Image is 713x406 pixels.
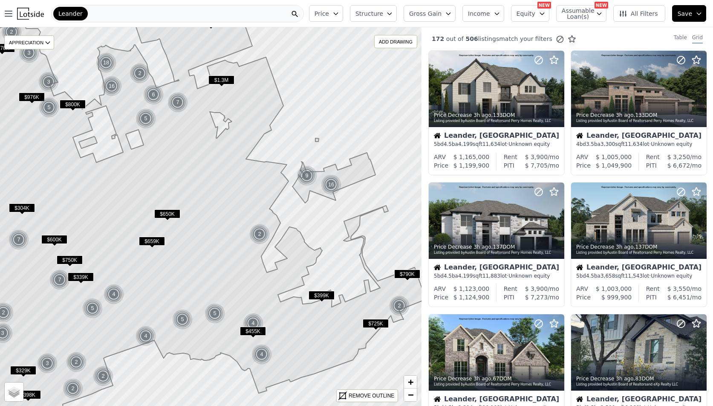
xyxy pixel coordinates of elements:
[576,284,588,293] div: ARV
[434,153,446,161] div: ARV
[251,344,272,365] img: g1.png
[619,9,658,18] span: All Filters
[576,250,702,255] div: Listing provided by Austin Board of Realtors and Perry Homes Realty, LLC
[101,76,122,96] div: 16
[525,154,548,160] span: $ 3,900
[625,141,643,147] span: 11,634
[616,112,633,118] time: 2025-08-19 16:11
[595,2,608,9] div: NEW
[421,35,576,43] div: out of listings
[172,309,193,330] img: g1.png
[68,273,94,281] span: $339K
[660,153,701,161] div: /mo
[504,293,514,302] div: PITI
[139,237,165,249] div: $659K
[434,382,560,387] div: Listing provided by Austin Board of Realtors and Perry Homes Realty, LLC
[576,396,701,404] div: Leander, [GEOGRAPHIC_DATA]
[130,63,150,84] img: g1.png
[38,72,59,92] img: g1.png
[511,5,549,22] button: Equity
[434,244,560,250] div: Price Decrease , 137 DOM
[473,112,491,118] time: 2025-08-19 16:12
[101,76,122,96] img: g1.png
[139,237,165,246] span: $659K
[49,270,70,290] div: 7
[136,326,156,346] div: 4
[240,327,266,336] span: $455K
[428,182,564,307] a: Price Decrease 3h ago,137DOMListing provided byAustin Board of Realtorsand Perry Homes Realty, LL...
[646,284,660,293] div: Rent
[93,366,114,386] img: g1.png
[473,376,491,382] time: 2025-08-19 16:05
[613,5,665,22] button: All Filters
[66,352,87,372] div: 2
[104,284,124,304] img: g1.png
[363,319,389,328] span: $725K
[473,244,491,250] time: 2025-08-19 16:09
[408,377,413,387] span: +
[504,161,514,170] div: PITI
[172,309,193,330] div: 5
[10,366,36,378] div: $329K
[458,273,473,279] span: 4,199
[596,162,632,169] span: $ 1,049,900
[464,35,478,42] span: 506
[404,389,417,401] a: Zoom out
[5,383,23,401] a: Layers
[9,229,29,250] img: g1.png
[596,154,632,160] span: $ 1,005,000
[482,141,500,147] span: 11,634
[576,244,702,250] div: Price Decrease , 137 DOM
[243,313,264,333] img: g1.png
[96,52,116,73] div: 18
[434,141,559,148] div: 5 bd 4.5 ba sqft lot · Unknown equity
[205,303,225,324] div: 5
[297,165,318,186] img: g1.png
[58,9,83,18] span: Leander
[297,165,317,186] div: 9
[517,9,535,18] span: Equity
[576,119,702,124] div: Listing provided by Austin Board of Realtors and Perry Homes Realty, LLC
[167,92,188,113] div: 7
[60,100,86,109] span: $800K
[576,293,591,302] div: Price
[96,52,117,73] img: g1.png
[434,161,448,170] div: Price
[692,34,703,43] div: Grid
[625,273,643,279] span: 11,543
[66,352,87,372] img: g1.png
[60,100,86,112] div: $800K
[453,294,490,301] span: $ 1,124,900
[82,298,103,319] div: 5
[37,353,58,374] img: g1.png
[434,284,446,293] div: ARV
[514,293,559,302] div: /mo
[434,264,441,271] img: House
[434,293,448,302] div: Price
[499,35,552,43] span: match your filters
[434,396,559,404] div: Leander, [GEOGRAPHIC_DATA]
[409,9,442,18] span: Gross Gain
[434,375,560,382] div: Price Decrease , 67 DOM
[41,235,67,247] div: $600K
[404,5,456,22] button: Gross Gain
[39,97,59,118] div: 5
[657,161,701,170] div: /mo
[576,375,702,382] div: Price Decrease , 83 DOM
[321,174,342,195] img: g1.png
[104,284,124,304] div: 4
[1,22,22,42] img: g1.png
[389,296,410,316] img: g1.png
[249,224,270,244] img: g1.png
[672,5,706,22] button: Save
[562,8,589,20] span: Assumable Loan(s)
[208,75,234,88] div: $1.3M
[576,153,588,161] div: ARV
[240,327,266,339] div: $455K
[315,9,329,18] span: Price
[10,366,36,375] span: $329K
[453,154,490,160] span: $ 1,165,000
[576,132,701,141] div: Leander, [GEOGRAPHIC_DATA]
[571,182,706,307] a: Price Decrease 3h ago,137DOMListing provided byAustin Board of Realtorsand Perry Homes Realty, LL...
[667,285,690,292] span: $ 3,550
